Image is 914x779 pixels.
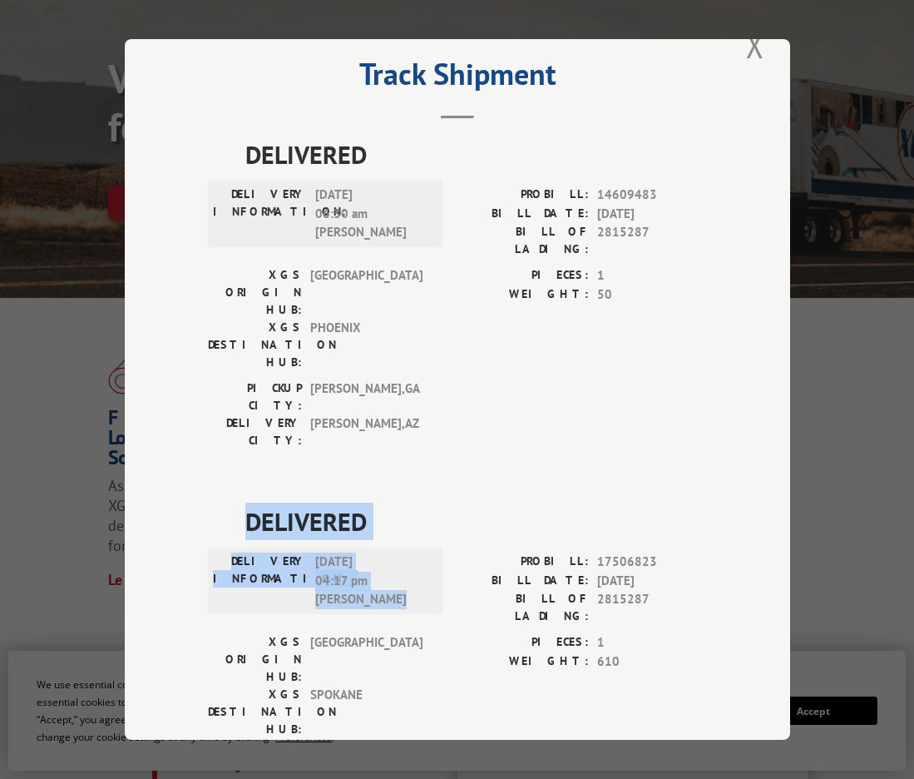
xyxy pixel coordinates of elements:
label: XGS ORIGIN HUB: [208,633,302,686]
label: XGS DESTINATION HUB: [208,686,302,738]
span: 1 [597,633,707,652]
label: PIECES: [457,633,589,652]
span: 50 [597,285,707,304]
span: [DATE] 06:30 am [PERSON_NAME] [315,186,427,242]
span: [GEOGRAPHIC_DATA] [310,266,422,319]
label: XGS ORIGIN HUB: [208,266,302,319]
span: 610 [597,652,707,671]
span: 2815287 [597,590,707,625]
span: [PERSON_NAME] , AZ [310,414,422,449]
span: PHOENIX [310,319,422,371]
label: BILL DATE: [457,571,589,590]
span: 14609483 [597,186,707,205]
label: BILL OF LADING: [457,590,589,625]
label: PIECES: [457,266,589,285]
label: XGS DESTINATION HUB: [208,319,302,371]
label: WEIGHT: [457,652,589,671]
span: 17506823 [597,553,707,572]
span: [DATE] 04:17 pm [PERSON_NAME] [315,553,427,609]
label: PICKUP CITY: [208,380,302,414]
span: SPOKANE [310,686,422,738]
span: [DATE] [597,204,707,223]
span: 1 [597,266,707,285]
span: 2815287 [597,223,707,258]
label: PROBILL: [457,553,589,572]
label: PROBILL: [457,186,589,205]
span: [GEOGRAPHIC_DATA] [310,633,422,686]
span: DELIVERED [245,503,707,540]
label: DELIVERY CITY: [208,414,302,449]
span: [PERSON_NAME] , GA [310,380,422,414]
h2: Track Shipment [208,62,707,94]
label: BILL DATE: [457,204,589,223]
label: DELIVERY INFORMATION: [213,186,307,242]
label: DELIVERY INFORMATION: [213,553,307,609]
label: BILL OF LADING: [457,223,589,258]
span: [DATE] [597,571,707,590]
span: DELIVERED [245,136,707,173]
label: WEIGHT: [457,285,589,304]
button: Close modal [741,22,769,68]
